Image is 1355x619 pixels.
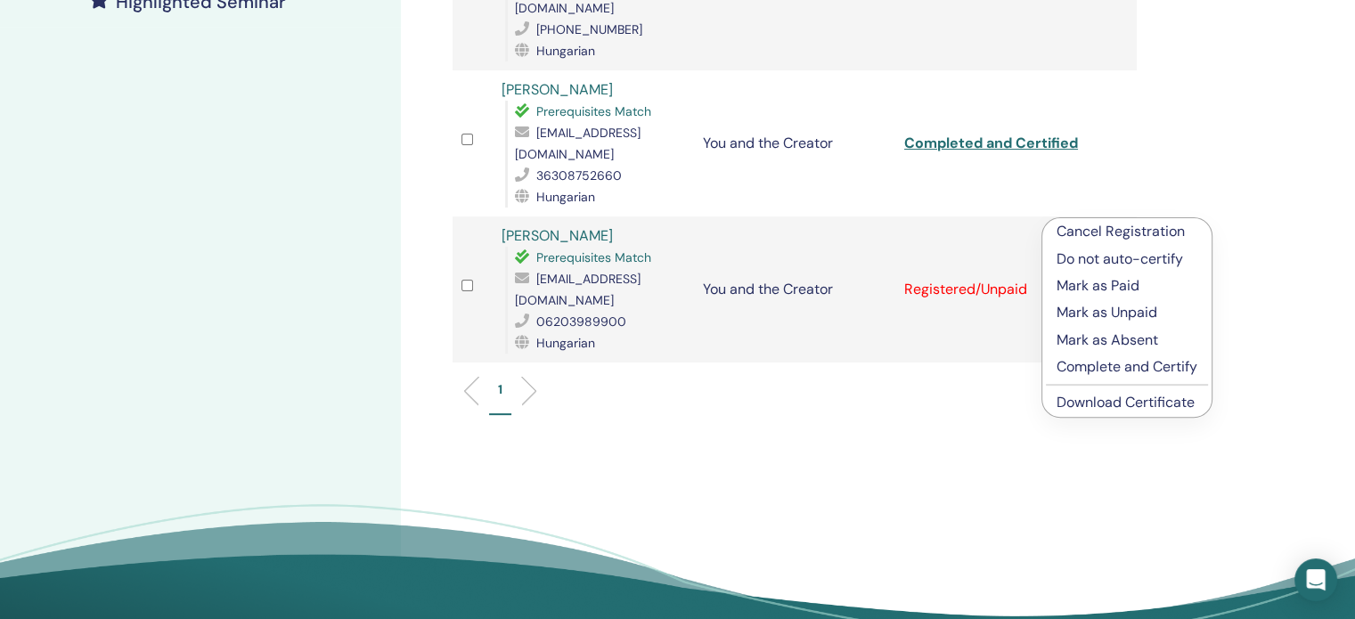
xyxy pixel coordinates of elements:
[502,80,613,99] a: [PERSON_NAME]
[536,314,626,330] span: 06203989900
[502,226,613,245] a: [PERSON_NAME]
[1057,302,1197,323] p: Mark as Unpaid
[1057,330,1197,351] p: Mark as Absent
[694,216,895,362] td: You and the Creator
[1057,393,1195,411] a: Download Certificate
[536,43,595,59] span: Hungarian
[904,134,1078,152] a: Completed and Certified
[694,70,895,216] td: You and the Creator
[1057,248,1197,270] p: Do not auto-certify
[498,380,502,399] p: 1
[515,125,641,162] span: [EMAIL_ADDRESS][DOMAIN_NAME]
[1294,558,1337,601] div: Open Intercom Messenger
[536,335,595,351] span: Hungarian
[536,167,622,183] span: 36308752660
[1057,275,1197,297] p: Mark as Paid
[536,21,642,37] span: [PHONE_NUMBER]
[1057,356,1197,378] p: Complete and Certify
[515,271,641,308] span: [EMAIL_ADDRESS][DOMAIN_NAME]
[536,103,651,119] span: Prerequisites Match
[536,189,595,205] span: Hungarian
[536,249,651,265] span: Prerequisites Match
[1057,221,1197,242] p: Cancel Registration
